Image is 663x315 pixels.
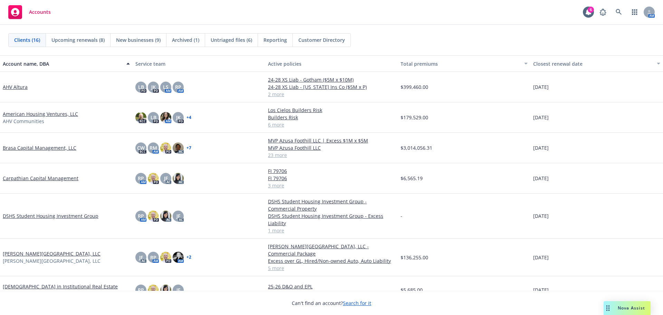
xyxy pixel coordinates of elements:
[6,2,54,22] a: Accounts
[343,300,371,306] a: Search for it
[160,285,171,296] img: photo
[160,112,171,123] img: photo
[172,36,199,44] span: Archived (1)
[533,83,549,91] span: [DATE]
[176,212,180,220] span: JF
[150,144,157,151] span: RM
[268,137,395,144] a: MVP Azusa Foothill LLC | Excess $1M x $5M
[268,290,395,297] a: 25-26 GL - NIAC
[268,283,395,290] a: 25-26 D&O and EPL
[612,5,626,19] a: Search
[3,110,78,118] a: American Housing Ventures, LLC
[163,83,169,91] span: LS
[138,83,144,91] span: LB
[533,175,549,182] span: [DATE]
[533,254,549,261] span: [DATE]
[148,285,159,296] img: photo
[268,257,395,265] a: Excess over GL, Hired/Non-owned Auto, Auto Liability
[3,118,44,125] span: AHV Communities
[292,299,371,307] span: Can't find an account?
[533,144,549,151] span: [DATE]
[133,55,265,72] button: Service team
[268,175,395,182] a: FI 79706
[148,211,159,222] img: photo
[138,286,144,294] span: RP
[401,254,428,261] span: $136,255.00
[401,114,428,121] span: $179,529.00
[401,175,423,182] span: $6,565.19
[3,60,122,67] div: Account name, DBA
[401,83,428,91] span: $399,460.00
[588,7,594,13] div: 6
[3,283,130,297] a: [DEMOGRAPHIC_DATA] in Institutional Real Estate (FIIRE)
[160,211,171,222] img: photo
[151,83,156,91] span: JK
[268,76,395,83] a: 24-28 XS Liab - Gotham ($5M x $10M)
[533,114,549,121] span: [DATE]
[268,91,395,98] a: 2 more
[175,83,181,91] span: RP
[530,55,663,72] button: Closest renewal date
[3,257,100,265] span: [PERSON_NAME][GEOGRAPHIC_DATA], LLC
[14,36,40,44] span: Clients (16)
[160,252,171,263] img: photo
[3,175,78,182] a: Carpathian Capital Management
[533,60,653,67] div: Closest renewal date
[401,144,432,151] span: $3,014,056.31
[398,55,530,72] button: Total premiums
[268,167,395,175] a: FI 79706
[186,115,191,120] a: + 4
[265,55,398,72] button: Active policies
[3,83,28,91] a: AHV Altura
[401,60,520,67] div: Total premiums
[268,106,395,114] a: Los Cielos Builders Risk
[268,83,395,91] a: 24-28 XS LIab - [US_STATE] Ins Co ($5M x P)
[3,250,100,257] a: [PERSON_NAME][GEOGRAPHIC_DATA], LLC
[533,286,549,294] span: [DATE]
[173,252,184,263] img: photo
[268,227,395,234] a: 1 more
[186,255,191,259] a: + 2
[135,60,262,67] div: Service team
[604,301,612,315] div: Drag to move
[116,36,161,44] span: New businesses (9)
[268,265,395,272] a: 5 more
[211,36,252,44] span: Untriaged files (6)
[135,112,146,123] img: photo
[628,5,642,19] a: Switch app
[150,254,156,261] span: RP
[618,305,645,311] span: Nova Assist
[533,212,549,220] span: [DATE]
[268,182,395,189] a: 3 more
[268,243,395,257] a: [PERSON_NAME][GEOGRAPHIC_DATA], LLC - Commercial Package
[29,9,51,15] span: Accounts
[138,175,144,182] span: RP
[173,173,184,184] img: photo
[298,36,345,44] span: Customer Directory
[186,146,191,150] a: + 7
[604,301,651,315] button: Nova Assist
[596,5,610,19] a: Report a Bug
[268,198,395,212] a: DSHS Student Housing Investment Group - Commercial Property
[173,142,184,154] img: photo
[3,212,98,220] a: DSHS Student Housing Investment Group
[164,175,168,182] span: JF
[148,173,159,184] img: photo
[268,144,395,151] a: MVP Azusa Foothill LLC
[3,144,76,151] a: Brasa Capital Management, LLC
[51,36,105,44] span: Upcoming renewals (8)
[268,151,395,159] a: 23 more
[151,114,156,121] span: LB
[138,212,144,220] span: RP
[268,121,395,128] a: 6 more
[268,60,395,67] div: Active policies
[137,144,145,151] span: CW
[401,212,402,220] span: -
